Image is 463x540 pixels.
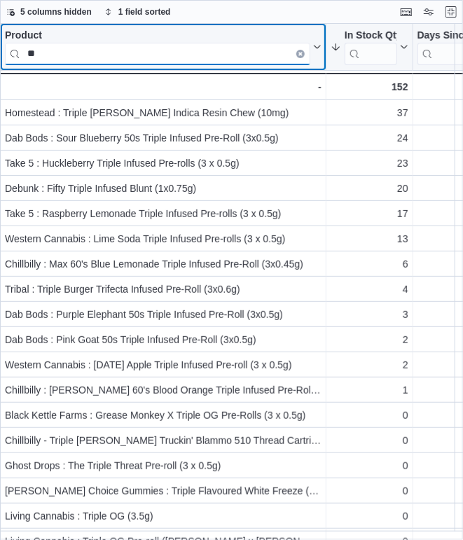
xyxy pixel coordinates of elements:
[5,306,322,323] div: Dab Bods : Purple Elephant 50s Triple Infused Pre-Roll (3x0.5g)
[331,256,408,272] div: 6
[420,4,437,20] button: Display options
[331,331,408,348] div: 2
[331,356,408,373] div: 2
[331,508,408,525] div: 0
[5,356,322,373] div: Western Cannabis : [DATE] Apple Triple Infused Pre-roll (3 x 0.5g)
[331,306,408,323] div: 3
[5,155,322,172] div: Take 5 : Huckleberry Triple Infused Pre-rolls (3 x 0.5g)
[5,29,322,65] button: ProductClear input
[331,483,408,499] div: 0
[331,281,408,298] div: 4
[5,29,310,43] div: Product
[443,4,459,20] button: Exit fullscreen
[99,4,177,20] button: 1 field sorted
[5,331,322,348] div: Dab Bods : Pink Goat 50s Triple Infused Pre-Roll (3x0.5g)
[345,29,397,43] div: In Stock Qty
[5,382,322,399] div: Chillbilly : [PERSON_NAME] 60's Blood Orange Triple Infused Pre-Roll (3x0.45g)
[345,29,397,65] div: In Stock Qty
[5,205,322,222] div: Take 5 : Raspberry Lemonade Triple Infused Pre-rolls (3 x 0.5g)
[5,180,322,197] div: Debunk : Fifty Triple Infused Blunt (1x0.75g)
[398,4,415,20] button: Keyboard shortcuts
[331,432,408,449] div: 0
[296,50,305,58] button: Clear input
[5,230,322,247] div: Western Cannabis : Lime Soda Triple Infused Pre-rolls (3 x 0.5g)
[5,508,322,525] div: Living Cannabis : Triple OG (3.5g)
[331,230,408,247] div: 13
[331,457,408,474] div: 0
[5,29,310,65] div: Product
[5,281,322,298] div: Tribal : Triple Burger Trifecta Infused Pre-Roll (3x0.6g)
[5,483,322,499] div: [PERSON_NAME] Choice Gummies : Triple Flavoured White Freeze (2 x 5mg)
[331,407,408,424] div: 0
[331,205,408,222] div: 17
[5,130,322,146] div: Dab Bods : Sour Blueberry 50s Triple Infused Pre-Roll (3x0.5g)
[331,130,408,146] div: 24
[331,29,408,65] button: In Stock Qty
[5,432,322,449] div: Chillbilly - Triple [PERSON_NAME] Truckin' Blammo 510 Thread Cartridge (1g)
[331,382,408,399] div: 1
[4,78,322,95] div: -
[1,4,97,20] button: 5 columns hidden
[5,256,322,272] div: Chillbilly : Max 60's Blue Lemonade Triple Infused Pre-Roll (3x0.45g)
[331,104,408,121] div: 37
[5,457,322,474] div: Ghost Drops : The Triple Threat Pre-roll (3 x 0.5g)
[118,6,171,18] span: 1 field sorted
[331,155,408,172] div: 23
[331,78,408,95] div: 152
[5,104,322,121] div: Homestead : Triple [PERSON_NAME] Indica Resin Chew (10mg)
[20,6,92,18] span: 5 columns hidden
[5,407,322,424] div: Black Kettle Farms : Grease Monkey X Triple OG Pre-Rolls (3 x 0.5g)
[331,180,408,197] div: 20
